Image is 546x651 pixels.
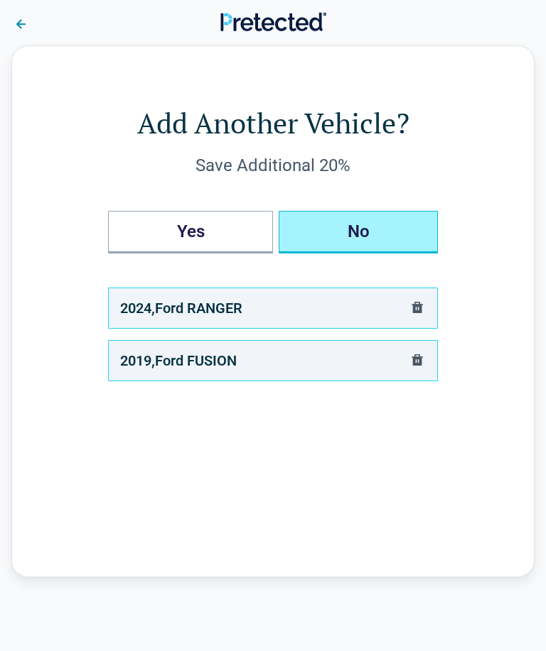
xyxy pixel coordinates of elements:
button: delete [409,351,426,371]
button: delete [409,299,426,318]
button: No [279,211,438,253]
div: 2024 , Ford RANGER [120,297,242,319]
div: Add Another Vehicles? [108,211,438,253]
div: Save Additional 20% [69,154,477,177]
div: 2019 , Ford FUSION [120,349,237,372]
button: Yes [108,211,273,253]
h1: Add Another Vehicle? [69,103,477,143]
